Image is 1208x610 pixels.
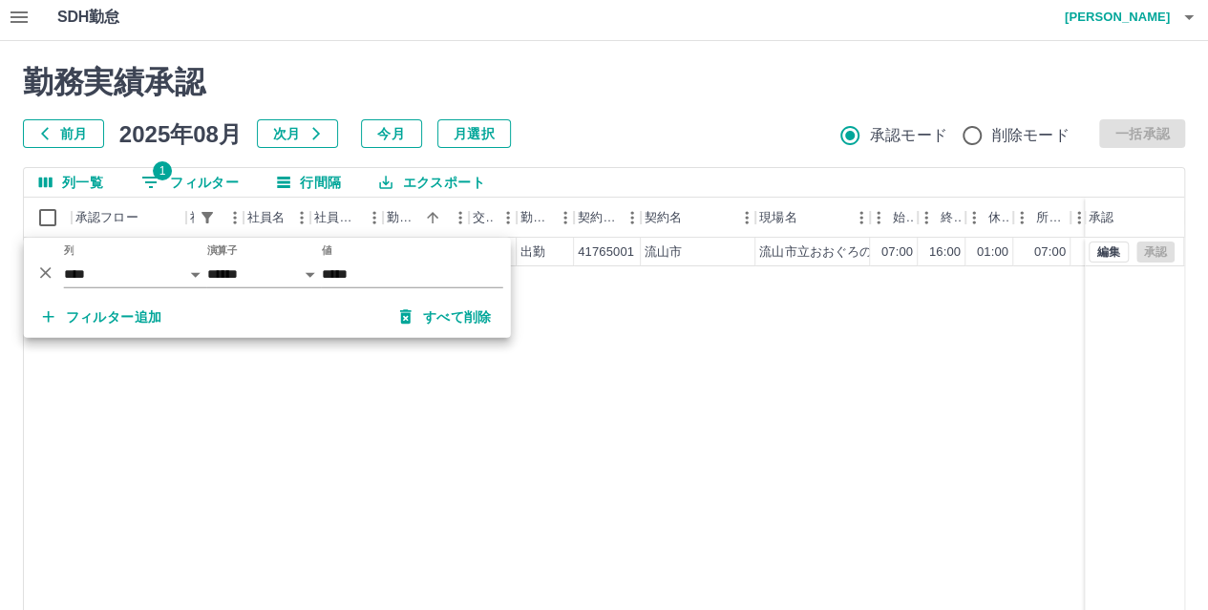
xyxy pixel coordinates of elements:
[364,168,499,197] button: エクスポート
[419,204,446,231] button: ソート
[24,168,118,197] button: 列選択
[1034,243,1066,262] div: 07:00
[965,198,1013,238] div: 休憩
[641,198,755,238] div: 契約名
[75,198,138,238] div: 承認フロー
[759,198,796,238] div: 現場名
[23,119,104,148] button: 前月
[153,161,172,180] span: 1
[221,203,249,232] button: メニュー
[1089,198,1113,238] div: 承認
[244,198,310,238] div: 社員名
[732,203,761,232] button: メニュー
[645,243,682,262] div: 流山市
[446,203,475,232] button: メニュー
[759,243,922,262] div: 流山市立おおぐろの森小学校
[310,198,383,238] div: 社員区分
[322,243,332,258] label: 値
[72,198,186,238] div: 承認フロー
[520,198,551,238] div: 勤務区分
[383,198,469,238] div: 勤務日
[385,300,507,334] button: すべて削除
[870,124,947,147] span: 承認モード
[645,198,682,238] div: 契約名
[361,119,422,148] button: 今月
[618,203,646,232] button: メニュー
[893,198,914,238] div: 始業
[755,198,870,238] div: 現場名
[1013,198,1070,238] div: 所定開始
[870,198,918,238] div: 始業
[977,243,1008,262] div: 01:00
[847,203,876,232] button: メニュー
[314,198,360,238] div: 社員区分
[881,243,913,262] div: 07:00
[473,198,494,238] div: 交通費
[992,124,1070,147] span: 削除モード
[574,198,641,238] div: 契約コード
[1089,242,1129,263] button: 編集
[64,243,74,258] label: 列
[186,198,244,238] div: 社員番号
[32,258,60,286] button: 削除
[578,198,618,238] div: 契約コード
[1036,198,1067,238] div: 所定開始
[469,198,517,238] div: 交通費
[194,204,221,231] button: フィルター表示
[1085,198,1184,238] div: 承認
[360,203,389,232] button: メニュー
[988,198,1009,238] div: 休憩
[520,243,545,262] div: 出勤
[119,119,242,148] h5: 2025年08月
[387,198,419,238] div: 勤務日
[23,64,1185,100] h2: 勤務実績承認
[28,300,178,334] button: フィルター追加
[247,198,285,238] div: 社員名
[941,198,962,238] div: 終業
[517,198,574,238] div: 勤務区分
[207,243,238,258] label: 演算子
[287,203,316,232] button: メニュー
[918,198,965,238] div: 終業
[551,203,580,232] button: メニュー
[126,168,254,197] button: フィルター表示
[194,204,221,231] div: 1件のフィルターを適用中
[437,119,511,148] button: 月選択
[578,243,634,262] div: 41765001
[262,168,356,197] button: 行間隔
[494,203,522,232] button: メニュー
[929,243,961,262] div: 16:00
[257,119,338,148] button: 次月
